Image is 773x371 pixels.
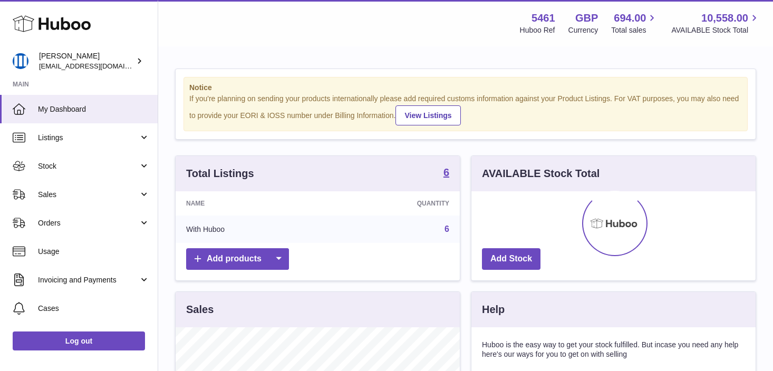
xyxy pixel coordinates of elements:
[38,190,139,200] span: Sales
[671,25,760,35] span: AVAILABLE Stock Total
[186,167,254,181] h3: Total Listings
[176,216,325,243] td: With Huboo
[611,25,658,35] span: Total sales
[13,331,145,350] a: Log out
[38,247,150,257] span: Usage
[671,11,760,35] a: 10,558.00 AVAILABLE Stock Total
[38,304,150,314] span: Cases
[701,11,748,25] span: 10,558.00
[186,248,289,270] a: Add products
[13,53,28,69] img: oksana@monimoto.com
[38,161,139,171] span: Stock
[614,11,646,25] span: 694.00
[186,302,214,317] h3: Sales
[38,133,139,143] span: Listings
[176,191,325,216] th: Name
[568,25,598,35] div: Currency
[325,191,460,216] th: Quantity
[482,167,600,181] h3: AVAILABLE Stock Total
[532,11,555,25] strong: 5461
[39,62,155,70] span: [EMAIL_ADDRESS][DOMAIN_NAME]
[395,105,460,125] a: View Listings
[445,224,449,233] a: 6
[482,302,505,317] h3: Help
[443,167,449,180] a: 6
[38,104,150,114] span: My Dashboard
[189,83,742,93] strong: Notice
[443,167,449,178] strong: 6
[39,51,134,71] div: [PERSON_NAME]
[575,11,598,25] strong: GBP
[482,340,745,360] p: Huboo is the easy way to get your stock fulfilled. But incase you need any help here's our ways f...
[38,218,139,228] span: Orders
[482,248,540,270] a: Add Stock
[611,11,658,35] a: 694.00 Total sales
[520,25,555,35] div: Huboo Ref
[189,94,742,125] div: If you're planning on sending your products internationally please add required customs informati...
[38,275,139,285] span: Invoicing and Payments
